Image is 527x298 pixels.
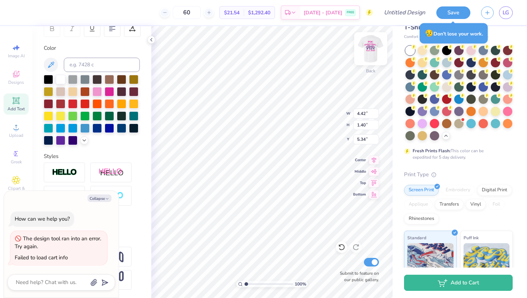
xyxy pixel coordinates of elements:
[404,185,439,196] div: Screen Print
[464,234,479,241] span: Puff Ink
[477,185,512,196] div: Digital Print
[248,9,270,16] span: $1,292.40
[407,234,426,241] span: Standard
[441,185,475,196] div: Embroidery
[99,168,124,177] img: Shadow
[356,34,385,63] img: Back
[64,58,140,72] input: e.g. 7428 c
[173,6,201,19] input: – –
[420,23,488,44] div: Don’t lose your work.
[366,68,375,74] div: Back
[413,148,451,154] strong: Fresh Prints Flash:
[224,9,239,16] span: $21.54
[52,190,77,202] img: 3d Illusion
[87,194,111,202] button: Collapse
[9,133,23,138] span: Upload
[4,186,29,197] span: Clipart & logos
[404,170,513,179] div: Print Type
[425,29,433,38] span: 😥
[295,281,306,287] span: 100 %
[353,181,366,186] span: Top
[8,106,25,112] span: Add Text
[15,235,101,250] div: The design tool ran into an error. Try again.
[413,148,501,160] div: This color can be expedited for 5 day delivery.
[466,199,486,210] div: Vinyl
[44,44,140,52] div: Color
[404,213,439,224] div: Rhinestones
[347,10,354,15] span: FREE
[378,5,431,20] input: Untitled Design
[353,158,366,163] span: Center
[436,6,470,19] button: Save
[404,199,433,210] div: Applique
[503,9,509,17] span: LG
[15,215,70,222] div: How can we help you?
[499,6,513,19] a: LG
[44,152,140,160] div: Styles
[52,168,77,177] img: Stroke
[404,275,513,291] button: Add to Cart
[353,169,366,174] span: Middle
[8,80,24,85] span: Designs
[8,53,25,59] span: Image AI
[11,159,22,165] span: Greek
[404,34,431,40] span: Comfort Colors
[435,199,464,210] div: Transfers
[488,199,505,210] div: Foil
[353,192,366,197] span: Bottom
[15,254,68,261] div: Failed to load cart info
[304,9,342,16] span: [DATE] - [DATE]
[336,270,379,283] label: Submit to feature on our public gallery.
[407,243,454,279] img: Standard
[464,243,510,279] img: Puff Ink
